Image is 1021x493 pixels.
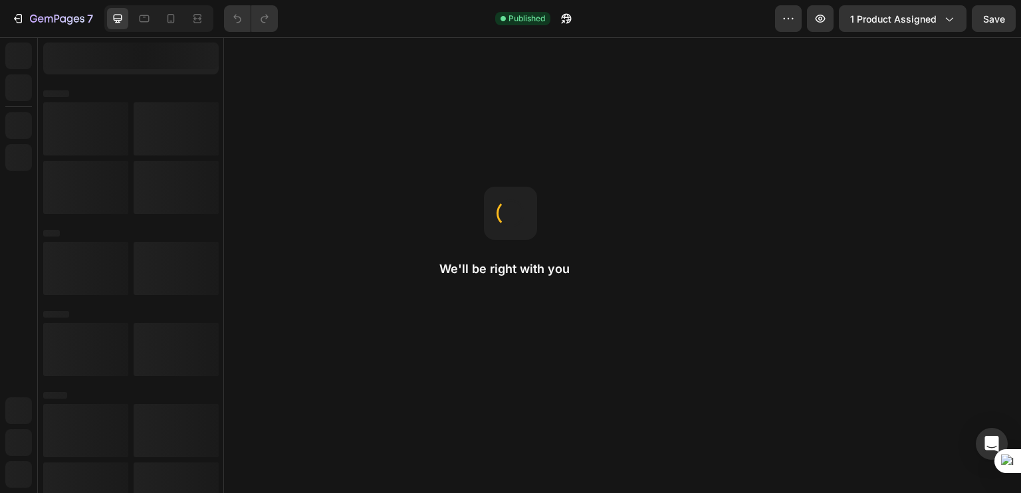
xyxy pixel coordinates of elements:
button: Save [972,5,1016,32]
div: Undo/Redo [224,5,278,32]
p: 7 [87,11,93,27]
h2: We'll be right with you [439,261,582,277]
span: 1 product assigned [850,12,937,26]
div: Open Intercom Messenger [976,428,1008,460]
span: Save [983,13,1005,25]
button: 7 [5,5,99,32]
span: Published [509,13,545,25]
button: 1 product assigned [839,5,966,32]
